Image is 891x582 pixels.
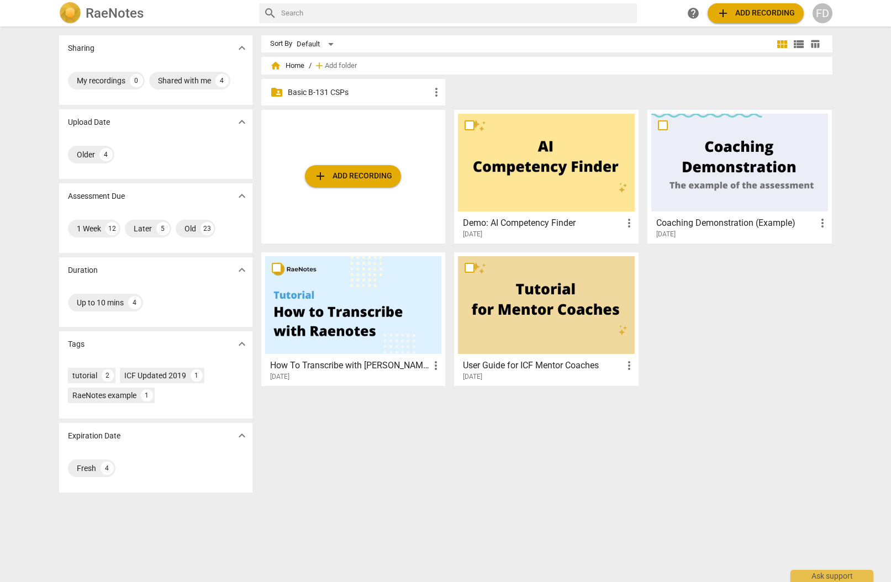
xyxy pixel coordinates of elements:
span: more_vert [623,216,636,230]
div: 0 [130,74,143,87]
div: Sort By [270,40,292,48]
div: 1 [141,389,153,401]
span: expand_more [235,115,249,129]
span: add [314,170,327,183]
div: Later [134,223,152,234]
span: expand_more [235,263,249,277]
span: expand_more [235,337,249,351]
div: 4 [128,296,141,309]
div: ICF Updated 2019 [124,370,186,381]
span: more_vert [623,359,636,372]
span: [DATE] [656,230,676,239]
span: Home [270,60,304,71]
img: Logo [59,2,81,24]
span: [DATE] [463,372,482,382]
div: Default [297,35,338,53]
span: expand_more [235,189,249,203]
div: Shared with me [158,75,211,86]
div: 4 [215,74,229,87]
span: search [263,7,277,20]
span: expand_more [235,429,249,442]
span: folder_shared [270,86,283,99]
button: Table view [807,36,824,52]
span: / [309,62,312,70]
div: 5 [156,222,170,235]
button: Upload [708,3,804,23]
span: Add recording [716,7,795,20]
p: Assessment Due [68,191,125,202]
h3: Demo: AI Competency Finder [463,216,623,230]
input: Search [281,4,632,22]
h3: How To Transcribe with RaeNotes [270,359,430,372]
div: 12 [106,222,119,235]
div: Up to 10 mins [77,297,124,308]
a: Help [683,3,703,23]
a: Coaching Demonstration (Example)[DATE] [651,114,828,239]
span: home [270,60,281,71]
span: table_chart [810,39,820,49]
h3: User Guide for ICF Mentor Coaches [463,359,623,372]
span: Add folder [325,62,357,70]
div: My recordings [77,75,125,86]
button: Show more [234,427,250,444]
span: view_module [776,38,789,51]
span: view_list [792,38,805,51]
div: Ask support [790,570,873,582]
p: Basic B-131 CSPs [288,87,430,98]
h3: Coaching Demonstration (Example) [656,216,816,230]
span: Add recording [314,170,392,183]
a: How To Transcribe with [PERSON_NAME][DATE] [265,256,442,381]
a: User Guide for ICF Mentor Coaches[DATE] [458,256,635,381]
p: Tags [68,338,85,350]
a: Demo: AI Competency Finder[DATE] [458,114,635,239]
button: FD [813,3,832,23]
button: Show more [234,336,250,352]
span: add [716,7,730,20]
div: 4 [99,148,113,161]
div: Old [184,223,196,234]
span: expand_more [235,41,249,55]
div: 1 [191,369,203,382]
div: 23 [201,222,214,235]
p: Sharing [68,43,94,54]
span: more_vert [430,86,443,99]
div: RaeNotes example [72,390,136,401]
span: more_vert [429,359,442,372]
p: Upload Date [68,117,110,128]
div: 2 [102,369,114,382]
div: Fresh [77,463,96,474]
div: Older [77,149,95,160]
div: tutorial [72,370,97,381]
button: Show more [234,40,250,56]
button: Show more [234,114,250,130]
button: Show more [234,188,250,204]
span: add [314,60,325,71]
button: Upload [305,165,401,187]
div: 4 [101,462,114,475]
span: help [687,7,700,20]
div: 1 Week [77,223,101,234]
button: Show more [234,262,250,278]
span: [DATE] [270,372,289,382]
span: [DATE] [463,230,482,239]
h2: RaeNotes [86,6,144,21]
button: List view [790,36,807,52]
p: Duration [68,264,98,276]
p: Expiration Date [68,430,120,442]
span: more_vert [816,216,829,230]
a: LogoRaeNotes [59,2,250,24]
button: Tile view [774,36,790,52]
